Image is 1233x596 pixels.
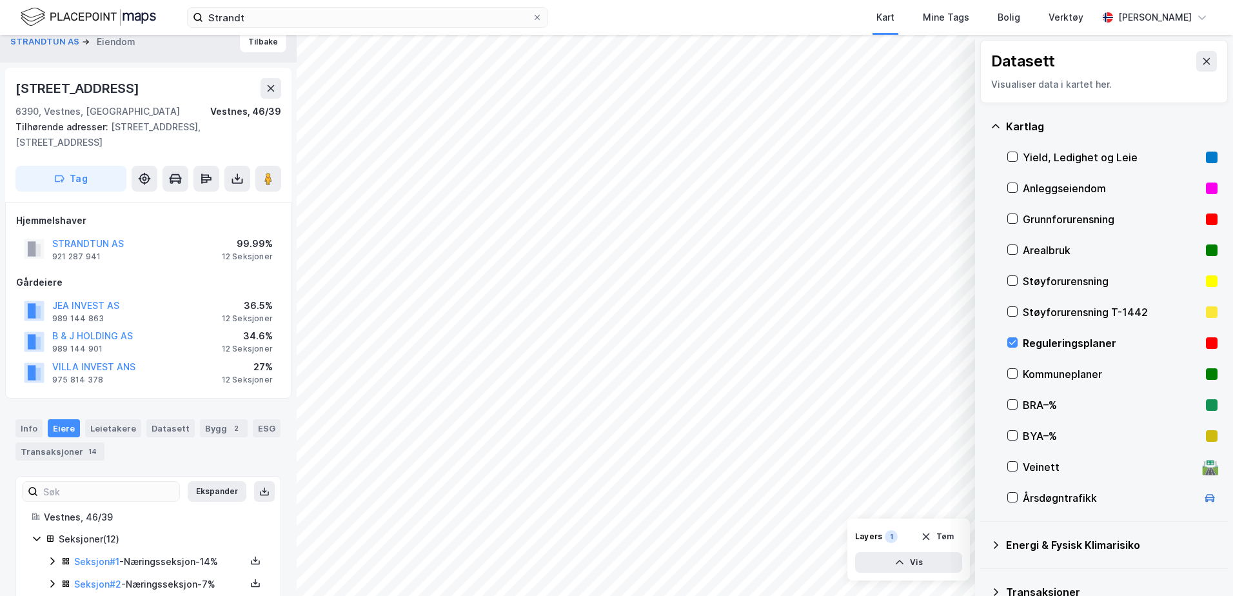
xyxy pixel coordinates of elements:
span: Tilhørende adresser: [15,121,111,132]
div: Bygg [200,419,248,437]
div: Årsdøgntrafikk [1023,490,1197,506]
div: Transaksjoner [15,442,104,461]
div: BYA–% [1023,428,1201,444]
div: Støyforurensning [1023,273,1201,289]
div: 921 287 941 [52,252,101,262]
div: Eiendom [97,34,135,50]
div: 989 144 863 [52,313,104,324]
div: 99.99% [222,236,273,252]
input: Søk [38,482,179,501]
div: 🛣️ [1201,459,1219,475]
div: Datasett [991,51,1055,72]
div: 1 [885,530,898,543]
div: Visualiser data i kartet her. [991,77,1217,92]
div: 12 Seksjoner [222,252,273,262]
a: Seksjon#1 [74,556,119,567]
div: 989 144 901 [52,344,103,354]
div: Reguleringsplaner [1023,335,1201,351]
div: Mine Tags [923,10,969,25]
div: - Næringsseksjon - 14% [74,554,246,570]
div: Verktøy [1049,10,1083,25]
div: 14 [86,445,99,458]
div: Vestnes, 46/39 [210,104,281,119]
div: Kartlag [1006,119,1218,134]
div: Yield, Ledighet og Leie [1023,150,1201,165]
div: Kontrollprogram for chat [1169,534,1233,596]
div: Veinett [1023,459,1197,475]
div: [STREET_ADDRESS], [STREET_ADDRESS] [15,119,271,150]
div: 12 Seksjoner [222,344,273,354]
div: Energi & Fysisk Klimarisiko [1006,537,1218,553]
img: logo.f888ab2527a4732fd821a326f86c7f29.svg [21,6,156,28]
div: Støyforurensning T-1442 [1023,304,1201,320]
div: Vestnes, 46/39 [44,510,265,525]
iframe: Chat Widget [1169,534,1233,596]
div: Gårdeiere [16,275,281,290]
button: Tøm [912,526,962,547]
div: [PERSON_NAME] [1118,10,1192,25]
div: Arealbruk [1023,243,1201,258]
button: Tag [15,166,126,192]
button: Vis [855,552,962,573]
div: 34.6% [222,328,273,344]
div: Seksjoner ( 12 ) [59,531,265,547]
div: Grunnforurensning [1023,212,1201,227]
button: Ekspander [188,481,246,502]
div: - Næringsseksjon - 7% [74,577,246,592]
div: 27% [222,359,273,375]
div: 12 Seksjoner [222,313,273,324]
div: Kommuneplaner [1023,366,1201,382]
div: BRA–% [1023,397,1201,413]
div: 6390, Vestnes, [GEOGRAPHIC_DATA] [15,104,180,119]
div: Hjemmelshaver [16,213,281,228]
button: STRANDTUN AS [10,35,82,48]
div: Layers [855,531,882,542]
div: [STREET_ADDRESS] [15,78,142,99]
div: Eiere [48,419,80,437]
div: Info [15,419,43,437]
button: Tilbake [240,32,286,52]
div: Bolig [998,10,1020,25]
div: 975 814 378 [52,375,103,385]
div: ESG [253,419,281,437]
div: Kart [876,10,894,25]
div: 2 [230,422,242,435]
div: Anleggseiendom [1023,181,1201,196]
div: 36.5% [222,298,273,313]
div: Leietakere [85,419,141,437]
a: Seksjon#2 [74,579,121,590]
div: Datasett [146,419,195,437]
input: Søk på adresse, matrikkel, gårdeiere, leietakere eller personer [203,8,532,27]
div: 12 Seksjoner [222,375,273,385]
